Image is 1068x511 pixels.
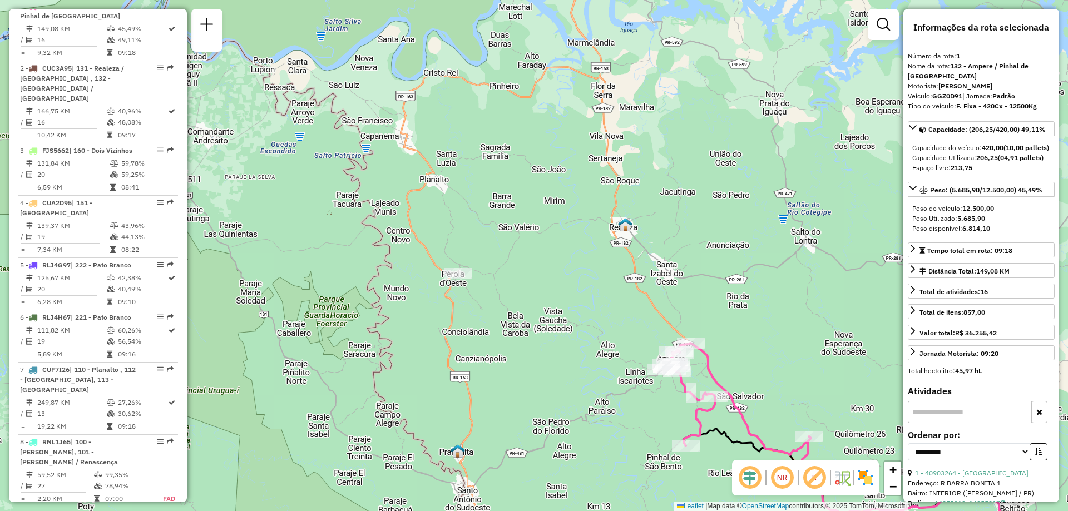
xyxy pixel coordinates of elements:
i: % de utilização da cubagem [94,483,102,489]
strong: Padrão [992,92,1015,100]
td: 111,82 KM [37,325,106,336]
span: 149,08 KM [976,267,1010,275]
td: 131,84 KM [37,158,110,169]
td: 9,32 KM [37,47,106,58]
i: Tempo total em rota [110,184,116,191]
span: | 110 - Planalto , 112 - [GEOGRAPHIC_DATA], 113 - [GEOGRAPHIC_DATA] [20,365,136,394]
td: 09:16 [117,349,167,360]
a: Jornada Motorista: 09:20 [908,345,1055,360]
td: 78,94% [105,480,151,492]
i: Tempo total em rota [110,246,116,253]
i: % de utilização do peso [110,222,118,229]
td: 7,34 KM [37,244,110,255]
div: Atividade não roteirizada - VANI KAPPEL [444,268,472,279]
i: Distância Total [26,108,33,115]
strong: 213,75 [951,163,972,172]
td: 16 [37,34,106,46]
td: 09:18 [117,421,167,432]
span: Total de atividades: [919,287,988,296]
div: Motorista: [908,81,1055,91]
div: Jornada Motorista: 09:20 [919,349,998,359]
i: Total de Atividades [26,286,33,292]
strong: 12.500,00 [962,204,994,212]
div: Distância Total: [919,266,1010,276]
i: % de utilização da cubagem [110,234,118,240]
td: 48,08% [117,117,167,128]
strong: F. Fixa - 420Cx - 12500Kg [956,102,1037,110]
td: 99,35% [105,469,151,480]
span: + [889,463,897,477]
td: 43,96% [121,220,174,231]
div: Espaço livre: [912,163,1050,173]
div: Veículo: [908,91,1055,101]
td: 59,78% [121,158,174,169]
td: 16 [37,117,106,128]
em: Opções [157,261,164,268]
td: 20 [37,284,106,295]
strong: 420,00 [982,143,1003,152]
em: Rota exportada [167,314,174,320]
i: Distância Total [26,26,33,32]
td: / [20,336,26,347]
td: 59,25% [121,169,174,180]
span: 1 - [20,2,124,20]
span: 6 - [20,313,131,321]
a: 1 - 40903264 - [GEOGRAPHIC_DATA] [915,469,1029,477]
div: Peso disponível: [912,224,1050,234]
td: = [20,296,26,307]
div: Total de itens: [919,307,985,317]
span: | 160 - Dois Vizinhos [69,146,132,155]
em: Rota exportada [167,147,174,153]
td: 09:18 [117,47,167,58]
a: Capacidade: (206,25/420,00) 49,11% [908,121,1055,136]
strong: 5.685,90 [957,214,985,222]
span: Ocultar NR [769,464,795,491]
a: Tempo total em rota: 09:18 [908,242,1055,257]
i: % de utilização da cubagem [107,119,115,126]
span: 3 - [20,146,132,155]
td: / [20,34,26,46]
td: 2,20 KM [37,493,93,504]
em: Opções [157,199,164,206]
td: 09:17 [117,130,167,141]
span: CUA2D95 [42,199,72,207]
i: Total de Atividades [26,119,33,126]
i: % de utilização do peso [107,399,115,406]
td: 30,62% [117,408,167,419]
i: % de utilização da cubagem [107,37,115,43]
em: Rota exportada [167,65,174,71]
td: 56,54% [117,336,167,347]
em: Opções [157,65,164,71]
div: Valor total: [919,328,997,338]
a: Distância Total:149,08 KM [908,263,1055,278]
a: OpenStreetMap [742,502,789,510]
strong: 857,00 [963,308,985,316]
i: Rota otimizada [169,275,175,281]
a: Zoom in [884,462,901,478]
i: Total de Atividades [26,483,33,489]
i: Rota otimizada [169,399,175,406]
td: 40,49% [117,284,167,295]
td: 60,26% [117,325,167,336]
span: 8 - [20,438,118,466]
span: | [705,502,707,510]
td: 5,89 KM [37,349,106,360]
i: Observações [1000,500,1006,507]
i: Distância Total [26,472,33,478]
div: Número da rota: [908,51,1055,61]
strong: 16 [980,287,988,296]
span: | 100 - [PERSON_NAME], 101 - [PERSON_NAME] / Renascença [20,438,118,466]
span: 4 - [20,199,92,217]
em: Opções [157,438,164,445]
div: Nome da rota: [908,61,1055,81]
td: / [20,117,26,128]
td: 27 [37,480,93,492]
strong: GGZ0D91 [932,92,962,100]
i: % de utilização da cubagem [107,338,115,345]
div: Tipo do veículo: [908,101,1055,111]
i: Tempo total em rota [107,351,112,358]
a: 14255218, 14255217 [934,499,1006,507]
img: Exibir/Ocultar setores [857,469,874,487]
td: 166,75 KM [37,106,106,117]
div: Bairro: INTERIOR ([PERSON_NAME] / PR) [908,488,1055,498]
